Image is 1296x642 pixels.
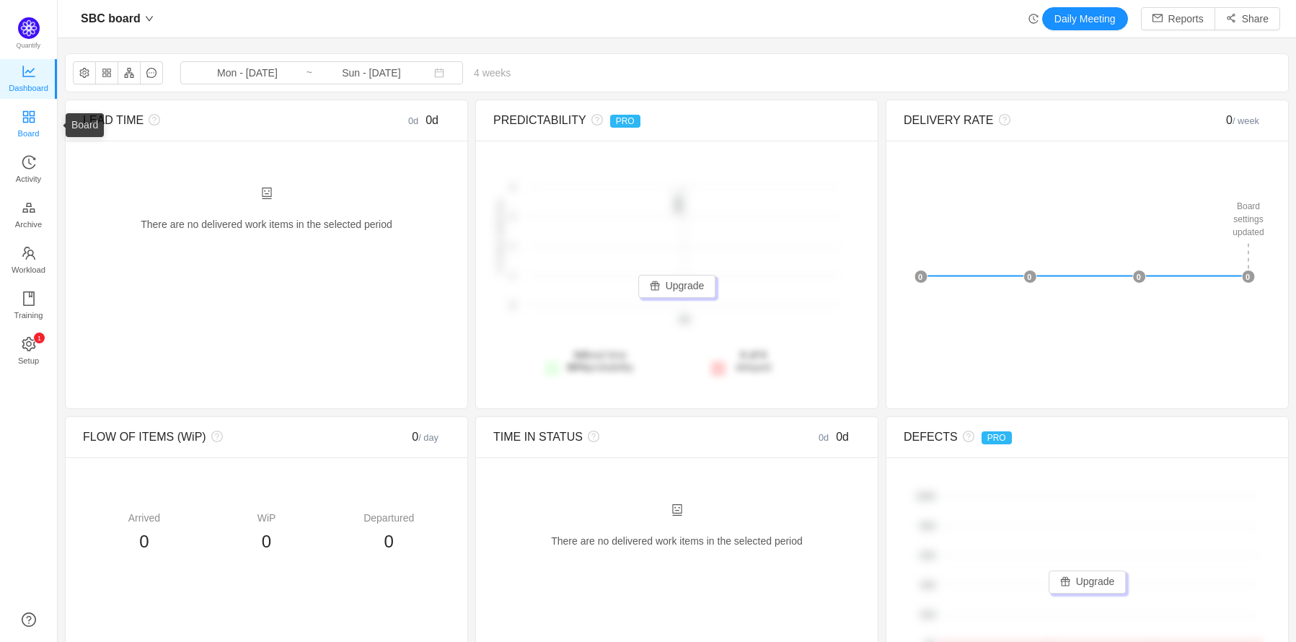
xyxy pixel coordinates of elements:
button: icon: message [140,61,163,84]
a: icon: settingSetup [22,338,36,366]
i: icon: question-circle [994,114,1010,126]
div: TIME IN STATUS [493,428,769,446]
i: icon: question-circle [206,431,223,442]
i: icon: history [22,155,36,170]
span: delayed [736,349,771,373]
tspan: 1 [511,271,515,280]
a: Workload [22,247,36,276]
div: Arrived [83,511,206,526]
span: Dashboard [9,74,48,102]
span: 0d [836,431,849,443]
button: icon: giftUpgrade [1049,571,1127,594]
tspan: 1 [511,242,515,250]
text: # of items delivered [495,201,504,275]
a: Board [22,110,36,139]
i: icon: team [22,246,36,260]
small: 0d [819,432,836,443]
i: icon: line-chart [22,64,36,79]
span: Quantify [17,42,41,49]
a: icon: question-circle [22,612,36,627]
tspan: 60% [920,551,936,560]
span: Training [14,301,43,330]
tspan: 100% [916,492,936,501]
div: PREDICTABILITY [493,112,769,129]
input: End date [313,65,430,81]
button: icon: apartment [118,61,141,84]
tspan: 0 [511,301,515,309]
strong: 0d [574,349,586,361]
span: probability [568,361,634,373]
span: SBC board [81,7,141,30]
span: lead time [568,349,634,373]
a: Dashboard [22,65,36,94]
span: PRO [982,431,1012,444]
strong: 80% [568,361,588,373]
span: Workload [12,255,45,284]
div: There are no delivered work items in the selected period [493,504,860,564]
i: icon: down [145,14,154,23]
span: 4 weeks [463,67,521,79]
i: icon: setting [22,337,36,351]
span: 0 [384,532,394,551]
img: Quantify [18,17,40,39]
tspan: 2 [511,183,515,191]
div: DELIVERY RATE [904,112,1179,129]
div: Board settings updated [1230,197,1266,242]
i: icon: robot [261,188,273,199]
span: PRO [610,115,640,128]
small: 0d [408,115,426,126]
span: 0 [262,532,271,551]
i: icon: question-circle [144,114,160,126]
span: Setup [18,346,39,375]
div: 0 [358,428,450,446]
small: / week [1233,115,1259,126]
tspan: 20% [920,610,936,619]
tspan: 40% [920,581,936,589]
button: icon: mailReports [1141,7,1215,30]
i: icon: gold [22,201,36,215]
i: icon: history [1028,14,1039,24]
div: WiP [206,511,328,526]
span: 0d [426,114,438,126]
div: FLOW OF ITEMS (WiP) [83,428,358,446]
tspan: 80% [920,522,936,530]
sup: 1 [34,333,45,343]
p: 1 [37,333,40,343]
button: icon: setting [73,61,96,84]
small: / day [418,432,438,443]
span: Board [18,119,40,148]
button: icon: giftUpgrade [638,275,716,298]
button: icon: appstore [95,61,118,84]
span: 0 [1226,114,1259,126]
i: icon: appstore [22,110,36,124]
tspan: 0d [679,315,689,325]
span: Archive [15,210,42,239]
i: icon: question-circle [586,114,603,126]
span: Activity [16,164,41,193]
div: There are no delivered work items in the selected period [83,187,450,247]
i: icon: question-circle [958,431,974,442]
strong: 0 of 0 [740,349,767,361]
tspan: 2 [511,212,515,221]
input: Start date [189,65,306,81]
span: 0 [139,532,149,551]
i: icon: robot [671,504,683,516]
a: Activity [22,156,36,185]
a: Archive [22,201,36,230]
i: icon: question-circle [583,431,599,442]
div: DEFECTS [904,428,1179,446]
div: Departured [327,511,450,526]
i: icon: calendar [434,68,444,78]
i: icon: book [22,291,36,306]
span: LEAD TIME [83,114,144,126]
button: icon: share-altShare [1215,7,1280,30]
a: Training [22,292,36,321]
button: Daily Meeting [1042,7,1128,30]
